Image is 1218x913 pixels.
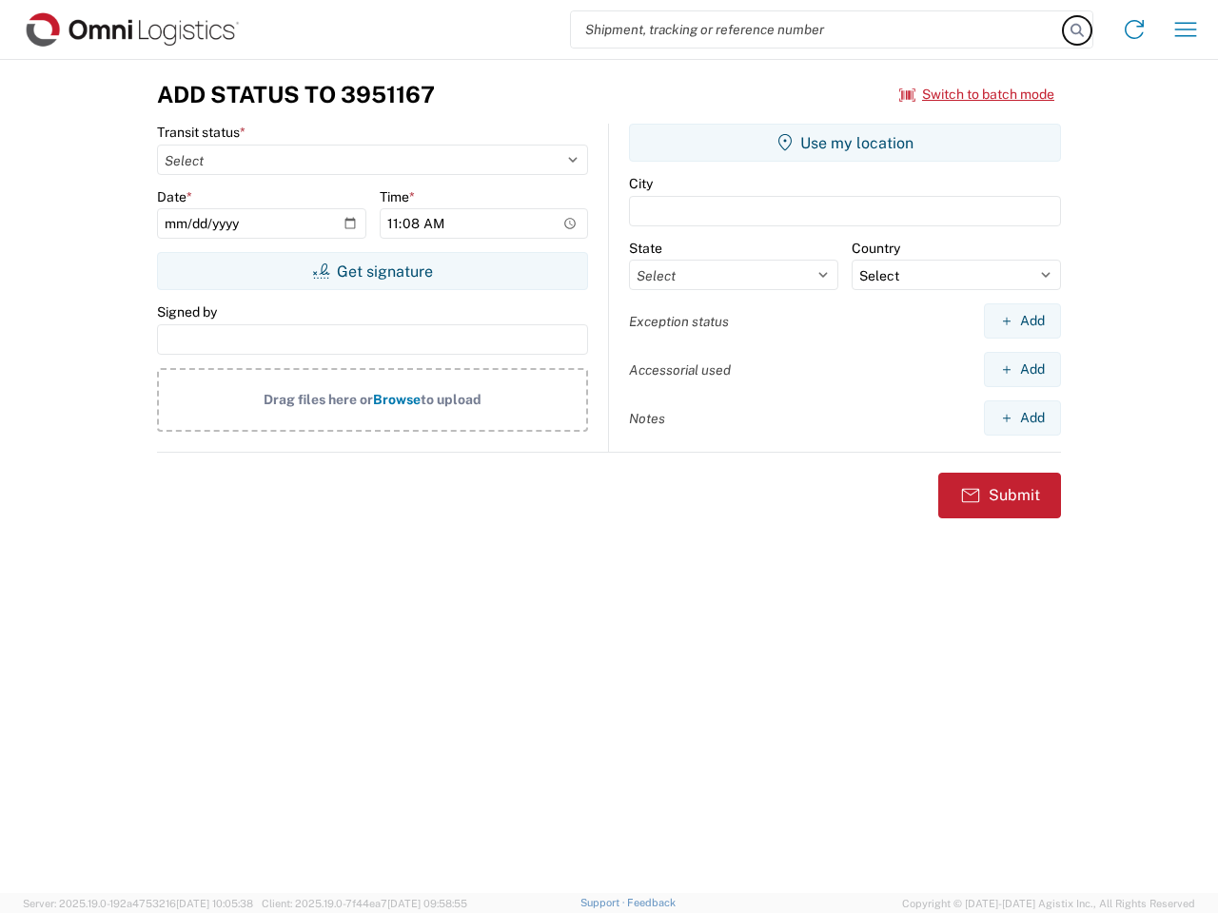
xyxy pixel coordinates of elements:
[262,898,467,909] span: Client: 2025.19.0-7f44ea7
[157,81,435,108] h3: Add Status to 3951167
[157,188,192,205] label: Date
[421,392,481,407] span: to upload
[373,392,421,407] span: Browse
[938,473,1061,518] button: Submit
[380,188,415,205] label: Time
[902,895,1195,912] span: Copyright © [DATE]-[DATE] Agistix Inc., All Rights Reserved
[157,124,246,141] label: Transit status
[984,352,1061,387] button: Add
[580,897,628,908] a: Support
[629,361,731,379] label: Accessorial used
[176,898,253,909] span: [DATE] 10:05:38
[629,410,665,427] label: Notes
[629,124,1061,162] button: Use my location
[387,898,467,909] span: [DATE] 09:58:55
[571,11,1064,48] input: Shipment, tracking or reference number
[157,252,588,290] button: Get signature
[23,898,253,909] span: Server: 2025.19.0-192a4753216
[264,392,373,407] span: Drag files here or
[852,240,900,257] label: Country
[984,303,1061,339] button: Add
[629,175,653,192] label: City
[157,303,217,321] label: Signed by
[629,313,729,330] label: Exception status
[899,79,1054,110] button: Switch to batch mode
[984,400,1061,436] button: Add
[629,240,662,257] label: State
[627,897,676,908] a: Feedback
